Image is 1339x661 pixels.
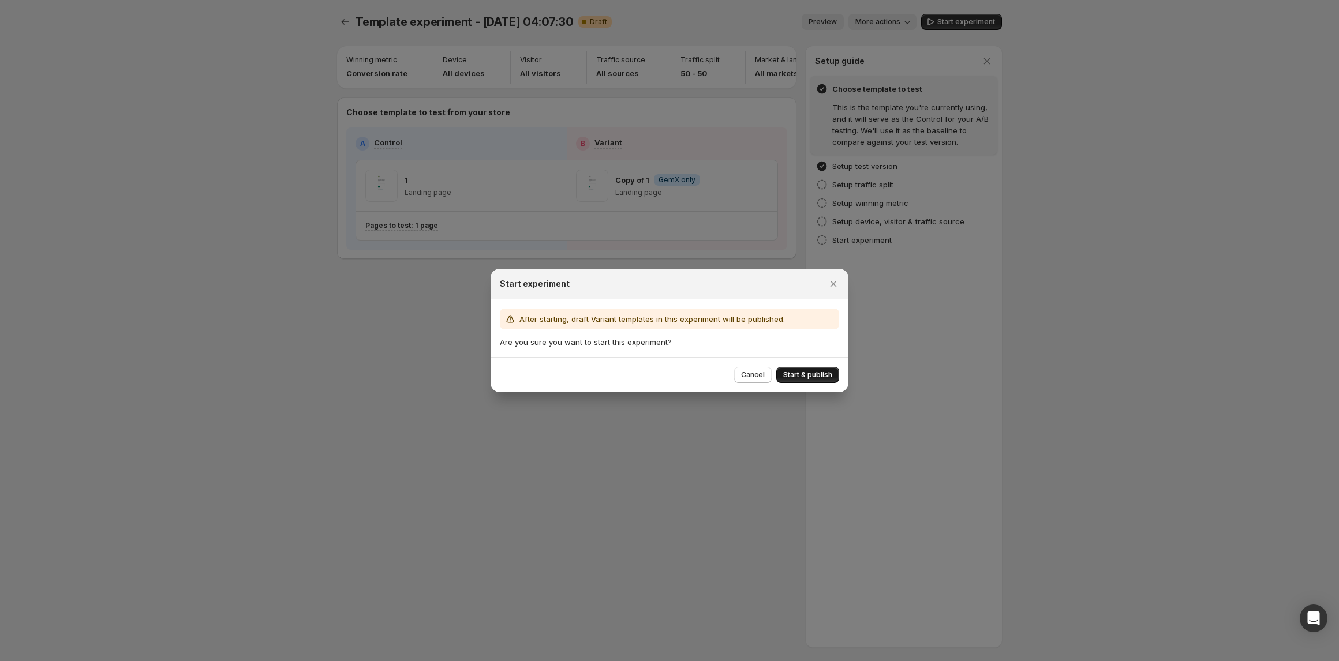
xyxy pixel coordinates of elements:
button: Start & publish [776,367,839,383]
button: Cancel [734,367,772,383]
span: Cancel [741,370,765,380]
p: Are you sure you want to start this experiment? [500,336,839,348]
p: After starting, draft Variant templates in this experiment will be published. [519,313,785,325]
h2: Start experiment [500,278,570,290]
div: Open Intercom Messenger [1300,604,1327,632]
span: Start & publish [783,370,832,380]
button: Close [825,276,841,292]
